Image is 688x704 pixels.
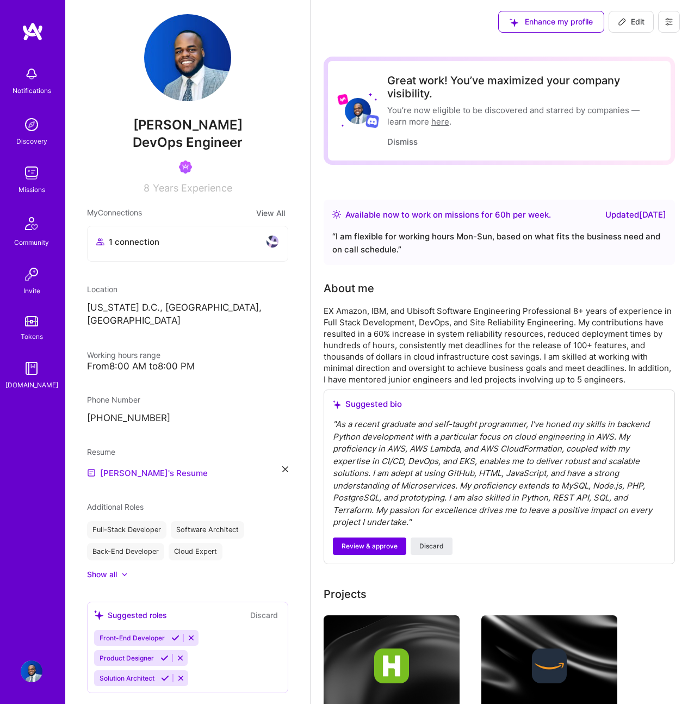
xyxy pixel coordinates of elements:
i: icon SuggestedTeams [333,400,341,409]
div: Suggested roles [94,609,167,621]
img: Discord logo [365,114,379,128]
div: Community [14,237,49,248]
img: Been on Mission [179,160,192,174]
span: Enhance my profile [510,16,593,27]
div: Projects [324,586,367,602]
button: Review & approve [333,538,406,555]
a: here [431,116,449,127]
img: User Avatar [21,660,42,682]
span: 60 [495,209,506,220]
button: 1 connectionavatar [87,226,288,262]
i: Reject [176,654,184,662]
span: Additional Roles [87,502,144,511]
img: bell [21,63,42,85]
img: User Avatar [345,98,371,124]
div: Back-End Developer [87,543,164,560]
span: DevOps Engineer [133,134,243,150]
div: [DOMAIN_NAME] [5,379,58,391]
img: Availability [332,210,341,219]
div: Full-Stack Developer [87,521,166,539]
span: 8 [144,182,150,194]
i: icon Collaborator [96,238,104,246]
div: Show all [87,569,117,580]
span: Edit [618,16,644,27]
img: Company logo [374,649,409,683]
p: [US_STATE] D.C., [GEOGRAPHIC_DATA], [GEOGRAPHIC_DATA] [87,301,288,328]
div: You’re now eligible to be discovered and starred by companies — learn more . [387,104,658,127]
img: Community [18,211,45,237]
span: Solution Architect [100,674,154,682]
i: icon Close [282,466,288,472]
div: Suggested bio [333,399,666,410]
a: User Avatar [18,660,45,682]
i: icon SuggestedTeams [510,18,518,27]
span: 1 connection [109,236,159,248]
div: Software Architect [171,521,244,539]
p: [PHONE_NUMBER] [87,412,288,425]
div: Available now to work on missions for h per week . [345,208,551,221]
i: icon SuggestedTeams [94,610,103,620]
span: Phone Number [87,395,140,404]
div: Great work! You’ve maximized your company visibility. [387,74,658,100]
div: Missions [18,184,45,195]
i: Accept [171,634,179,642]
i: Accept [161,674,169,682]
div: Invite [23,285,40,297]
i: Reject [187,634,195,642]
div: Updated [DATE] [605,208,666,221]
span: Front-End Developer [100,634,165,642]
button: Edit [609,11,654,33]
img: Lyft logo [337,94,349,105]
div: From 8:00 AM to 8:00 PM [87,361,288,372]
button: Discard [247,609,281,621]
div: Cloud Expert [169,543,222,560]
div: Notifications [13,85,51,96]
div: Location [87,283,288,295]
img: teamwork [21,162,42,184]
span: Resume [87,447,115,456]
img: guide book [21,357,42,379]
img: Company logo [532,649,567,683]
a: [PERSON_NAME]'s Resume [87,466,208,479]
img: User Avatar [144,14,231,101]
span: My Connections [87,207,142,219]
button: Enhance my profile [498,11,604,33]
div: “ I am flexible for working hours Mon-Sun, based on what fits the business need and on call sched... [332,230,666,256]
span: [PERSON_NAME] [87,117,288,133]
button: Dismiss [387,136,418,147]
span: Discard [419,541,444,551]
img: tokens [25,316,38,326]
img: Invite [21,263,42,285]
i: Accept [160,654,169,662]
span: Working hours range [87,350,160,360]
button: Discard [411,538,453,555]
img: discovery [21,114,42,135]
img: Resume [87,468,96,477]
span: Years Experience [153,182,232,194]
span: Product Designer [100,654,154,662]
img: avatar [266,235,279,248]
span: Review & approve [342,541,398,551]
div: Tokens [21,331,43,342]
button: View All [253,207,288,219]
div: About me [324,280,374,297]
div: EX Amazon, IBM, and Ubisoft Software Engineering Professional 8+ years of experience in Full Stac... [324,305,675,385]
i: Reject [177,674,185,682]
img: logo [22,22,44,41]
div: " As a recent graduate and self-taught programmer, I've honed my skills in backend Python develop... [333,418,666,529]
div: Discovery [16,135,47,147]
